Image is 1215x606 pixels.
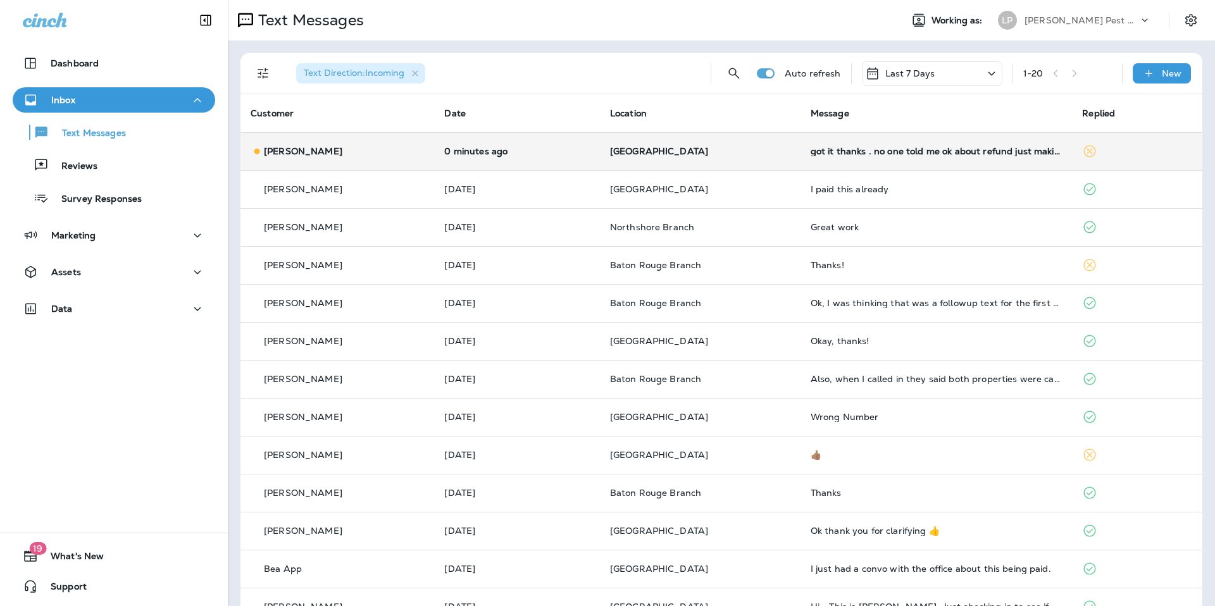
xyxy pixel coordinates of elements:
[264,488,342,498] p: [PERSON_NAME]
[264,336,342,346] p: [PERSON_NAME]
[811,488,1062,498] div: Thanks
[610,183,708,195] span: [GEOGRAPHIC_DATA]
[811,564,1062,574] div: I just had a convo with the office about this being paid.
[29,542,46,555] span: 19
[610,449,708,461] span: [GEOGRAPHIC_DATA]
[811,146,1062,156] div: got it thanks . no one told me ok about refund just making sure no over payment . Thanks for expl...
[264,222,342,232] p: [PERSON_NAME]
[49,161,97,173] p: Reviews
[811,336,1062,346] div: Okay, thanks!
[251,61,276,86] button: Filters
[811,450,1062,460] div: 👍🏽
[13,185,215,211] button: Survey Responses
[13,296,215,321] button: Data
[13,119,215,145] button: Text Messages
[444,450,589,460] p: Sep 15, 2025 03:17 PM
[444,488,589,498] p: Sep 15, 2025 02:37 PM
[264,374,342,384] p: [PERSON_NAME]
[51,95,75,105] p: Inbox
[1082,108,1115,119] span: Replied
[444,146,589,156] p: Sep 19, 2025 01:21 PM
[721,61,747,86] button: Search Messages
[811,412,1062,422] div: Wrong Number
[444,222,589,232] p: Sep 18, 2025 10:38 AM
[444,336,589,346] p: Sep 16, 2025 02:35 PM
[264,412,342,422] p: [PERSON_NAME]
[811,260,1062,270] div: Thanks!
[610,563,708,574] span: [GEOGRAPHIC_DATA]
[885,68,935,78] p: Last 7 Days
[444,526,589,536] p: Sep 15, 2025 02:35 PM
[811,108,849,119] span: Message
[49,194,142,206] p: Survey Responses
[811,374,1062,384] div: Also, when I called in they said both properties were canceled which isn't the case. I discussed ...
[444,184,589,194] p: Sep 18, 2025 12:09 PM
[610,373,702,385] span: Baton Rouge Branch
[51,267,81,277] p: Assets
[264,450,342,460] p: [PERSON_NAME]
[1180,9,1202,32] button: Settings
[610,221,694,233] span: Northshore Branch
[1025,15,1138,25] p: [PERSON_NAME] Pest Control
[610,297,702,309] span: Baton Rouge Branch
[251,108,294,119] span: Customer
[253,11,364,30] p: Text Messages
[1162,68,1181,78] p: New
[13,259,215,285] button: Assets
[13,574,215,599] button: Support
[931,15,985,26] span: Working as:
[444,108,466,119] span: Date
[811,526,1062,536] div: Ok thank you for clarifying 👍
[444,298,589,308] p: Sep 17, 2025 11:45 AM
[13,543,215,569] button: 19What's New
[444,260,589,270] p: Sep 18, 2025 10:25 AM
[785,68,841,78] p: Auto refresh
[610,525,708,536] span: [GEOGRAPHIC_DATA]
[610,335,708,347] span: [GEOGRAPHIC_DATA]
[264,298,342,308] p: [PERSON_NAME]
[610,145,708,157] span: [GEOGRAPHIC_DATA]
[38,551,104,566] span: What's New
[264,526,342,536] p: [PERSON_NAME]
[51,304,73,314] p: Data
[188,8,223,33] button: Collapse Sidebar
[811,222,1062,232] div: Great work
[264,146,342,156] p: [PERSON_NAME]
[264,564,302,574] p: Bea App
[49,128,126,140] p: Text Messages
[296,63,425,83] div: Text Direction:Incoming
[444,412,589,422] p: Sep 16, 2025 02:25 PM
[13,87,215,113] button: Inbox
[38,581,87,597] span: Support
[444,564,589,574] p: Sep 15, 2025 01:38 PM
[610,259,702,271] span: Baton Rouge Branch
[304,67,404,78] span: Text Direction : Incoming
[811,298,1062,308] div: Ok, I was thinking that was a followup text for the first reoccurring visit.
[998,11,1017,30] div: LP
[264,184,342,194] p: [PERSON_NAME]
[13,51,215,76] button: Dashboard
[13,152,215,178] button: Reviews
[444,374,589,384] p: Sep 16, 2025 02:29 PM
[1023,68,1044,78] div: 1 - 20
[264,260,342,270] p: [PERSON_NAME]
[51,58,99,68] p: Dashboard
[51,230,96,240] p: Marketing
[610,487,702,498] span: Baton Rouge Branch
[811,184,1062,194] div: I paid this already
[610,108,647,119] span: Location
[610,411,708,423] span: [GEOGRAPHIC_DATA]
[13,223,215,248] button: Marketing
